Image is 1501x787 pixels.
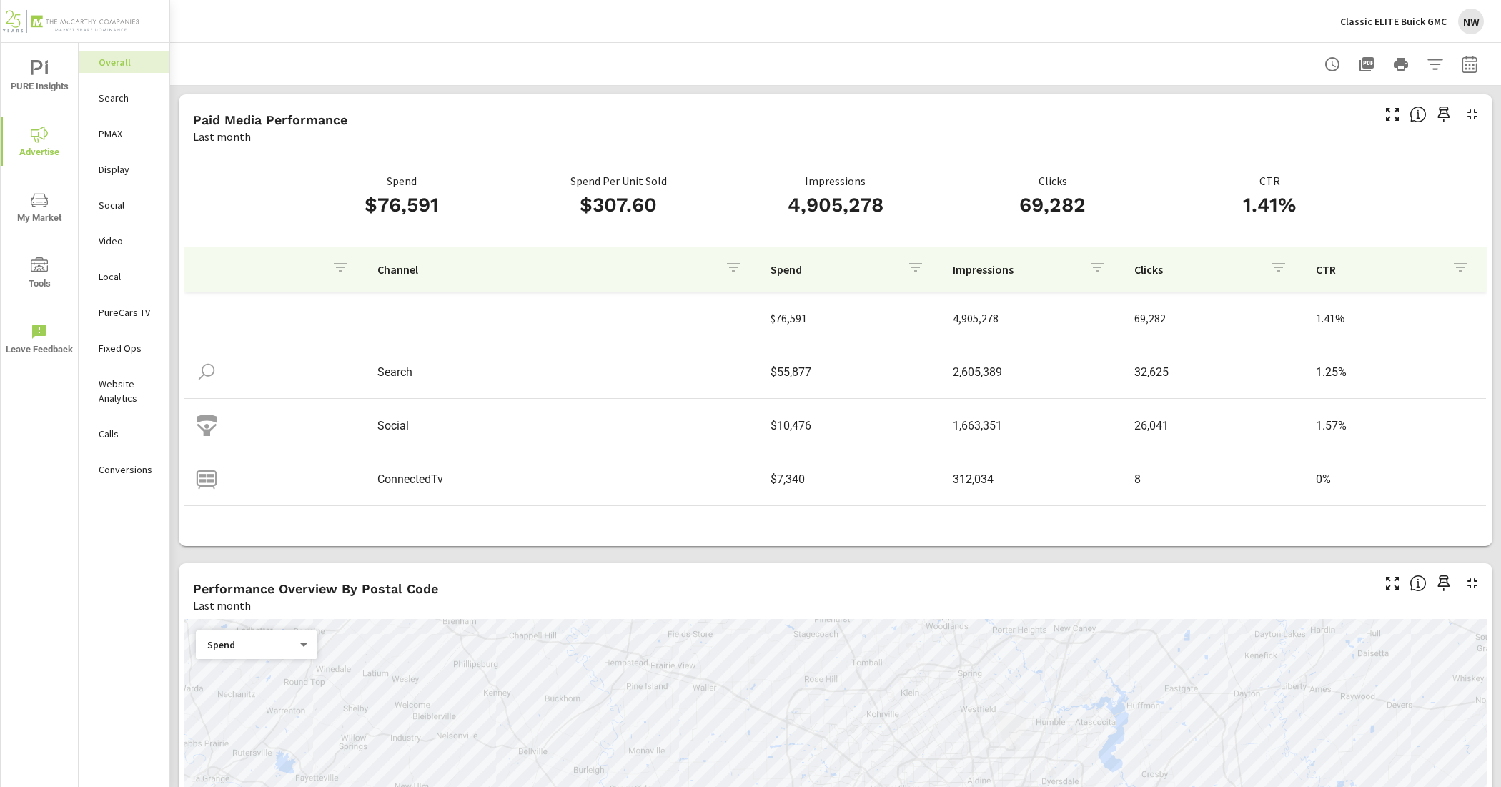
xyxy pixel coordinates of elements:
[99,162,158,177] p: Display
[1304,461,1486,498] td: 0%
[1461,572,1484,595] button: Minimize Widget
[99,127,158,141] p: PMAX
[5,323,74,358] span: Leave Feedback
[1316,262,1440,277] p: CTR
[99,462,158,477] p: Conversions
[759,515,941,551] td: $2,898
[196,415,217,436] img: icon-social.svg
[193,581,438,596] h5: Performance Overview By Postal Code
[1304,407,1486,444] td: 1.57%
[759,407,941,444] td: $10,476
[79,266,169,287] div: Local
[79,159,169,180] div: Display
[1134,262,1259,277] p: Clicks
[99,55,158,69] p: Overall
[1123,461,1304,498] td: 8
[99,377,158,405] p: Website Analytics
[193,112,347,127] h5: Paid Media Performance
[99,341,158,355] p: Fixed Ops
[377,262,713,277] p: Channel
[1161,174,1379,187] p: CTR
[1458,9,1484,34] div: NW
[1381,103,1404,126] button: Make Fullscreen
[1410,106,1427,123] span: Understand performance metrics over the selected time range.
[366,407,759,444] td: Social
[1304,354,1486,390] td: 1.25%
[1304,515,1486,551] td: 3.27%
[1316,310,1475,327] p: 1.41%
[99,305,158,320] p: PureCars TV
[79,423,169,445] div: Calls
[366,354,759,390] td: Search
[1432,572,1455,595] span: Save this to your personalized report
[196,361,217,382] img: icon-search.svg
[941,354,1123,390] td: 2,605,389
[99,91,158,105] p: Search
[193,128,251,145] p: Last month
[953,310,1111,327] p: 4,905,278
[5,126,74,161] span: Advertise
[1461,103,1484,126] button: Minimize Widget
[771,262,895,277] p: Spend
[941,407,1123,444] td: 1,663,351
[941,461,1123,498] td: 312,034
[1,43,78,372] div: nav menu
[1161,193,1379,217] h3: 1.41%
[510,174,728,187] p: Spend Per Unit Sold
[5,60,74,95] span: PURE Insights
[79,373,169,409] div: Website Analytics
[1134,310,1293,327] p: 69,282
[1410,575,1427,592] span: Understand performance data by postal code. Individual postal codes can be selected and expanded ...
[1432,103,1455,126] span: Save this to your personalized report
[1123,354,1304,390] td: 32,625
[99,198,158,212] p: Social
[1340,15,1447,28] p: Classic ELITE Buick GMC
[944,174,1161,187] p: Clicks
[79,194,169,216] div: Social
[79,87,169,109] div: Search
[79,123,169,144] div: PMAX
[79,51,169,73] div: Overall
[1455,50,1484,79] button: Select Date Range
[5,257,74,292] span: Tools
[1381,572,1404,595] button: Make Fullscreen
[771,310,929,327] p: $76,591
[1421,50,1450,79] button: Apply Filters
[727,193,944,217] h3: 4,905,278
[196,638,306,652] div: Spend
[727,174,944,187] p: Impressions
[759,354,941,390] td: $55,877
[293,193,510,217] h3: $76,591
[79,230,169,252] div: Video
[99,269,158,284] p: Local
[1123,407,1304,444] td: 26,041
[944,193,1161,217] h3: 69,282
[196,468,217,490] img: icon-connectedtv.svg
[1123,515,1304,551] td: 10,608
[1352,50,1381,79] button: "Export Report to PDF"
[1387,50,1415,79] button: Print Report
[510,193,728,217] h3: $307.60
[79,302,169,323] div: PureCars TV
[366,515,759,551] td: Display
[99,427,158,441] p: Calls
[79,337,169,359] div: Fixed Ops
[79,459,169,480] div: Conversions
[759,461,941,498] td: $7,340
[953,262,1077,277] p: Impressions
[366,461,759,498] td: ConnectedTv
[99,234,158,248] p: Video
[941,515,1123,551] td: 324,504
[5,192,74,227] span: My Market
[193,597,251,614] p: Last month
[207,638,294,651] p: Spend
[293,174,510,187] p: Spend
